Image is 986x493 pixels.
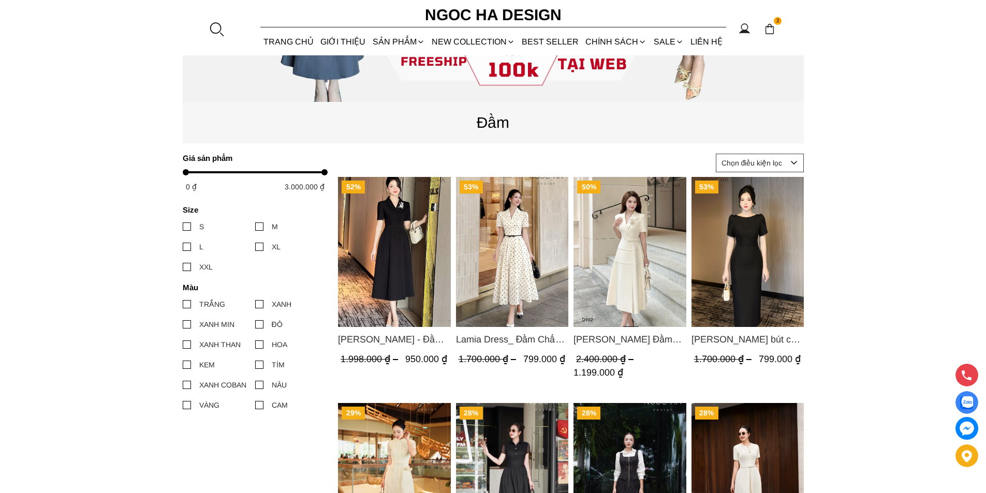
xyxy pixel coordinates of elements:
a: Product image - Alice Dress_Đầm bút chì ,tay nụ hồng ,bồng đầu tay màu đen D727 [691,177,804,327]
a: Link to Louisa Dress_ Đầm Cổ Vest Cài Hoa Tùng May Gân Nổi Kèm Đai Màu Bee D952 [573,332,686,347]
div: TRẮNG [199,298,225,310]
span: 0 ₫ [186,183,197,191]
div: M [272,221,278,232]
img: Display image [960,396,973,409]
a: Product image - Louisa Dress_ Đầm Cổ Vest Cài Hoa Tùng May Gân Nổi Kèm Đai Màu Bee D952 [573,177,686,327]
a: NEW COLLECTION [428,28,518,55]
img: Lamia Dress_ Đầm Chấm Bi Cổ Vest Màu Kem D1003 [455,177,568,327]
span: 1.998.000 ₫ [341,354,401,364]
div: XANH COBAN [199,379,246,391]
span: 2 [774,17,782,25]
span: 799.000 ₫ [758,354,800,364]
span: 799.000 ₫ [523,354,565,364]
div: TÍM [272,359,285,370]
div: KEM [199,359,215,370]
div: XANH [272,298,291,310]
div: ĐỎ [272,319,283,330]
img: Louisa Dress_ Đầm Cổ Vest Cài Hoa Tùng May Gân Nổi Kèm Đai Màu Bee D952 [573,177,686,327]
span: 950.000 ₫ [405,354,447,364]
span: Lamia Dress_ Đầm Chấm Bi Cổ Vest Màu Kem D1003 [455,332,568,347]
h4: Size [183,205,321,214]
h4: Màu [183,283,321,292]
span: [PERSON_NAME] - Đầm Vest Dáng Xòe Kèm Đai D713 [338,332,451,347]
a: BEST SELLER [519,28,582,55]
a: TRANG CHỦ [260,28,317,55]
img: img-CART-ICON-ksit0nf1 [764,23,775,35]
a: Product image - Irene Dress - Đầm Vest Dáng Xòe Kèm Đai D713 [338,177,451,327]
a: Ngoc Ha Design [416,3,571,27]
p: Đầm [183,110,804,135]
a: messenger [955,417,978,440]
div: Chính sách [582,28,650,55]
a: GIỚI THIỆU [317,28,369,55]
a: Link to Alice Dress_Đầm bút chì ,tay nụ hồng ,bồng đầu tay màu đen D727 [691,332,804,347]
div: XXL [199,261,213,273]
div: NÂU [272,379,287,391]
a: Link to Irene Dress - Đầm Vest Dáng Xòe Kèm Đai D713 [338,332,451,347]
div: VÀNG [199,399,219,411]
div: CAM [272,399,288,411]
div: HOA [272,339,287,350]
a: LIÊN HỆ [687,28,726,55]
span: 1.700.000 ₫ [694,354,754,364]
div: SẢN PHẨM [369,28,428,55]
div: L [199,241,203,252]
a: Product image - Lamia Dress_ Đầm Chấm Bi Cổ Vest Màu Kem D1003 [455,177,568,327]
div: XL [272,241,281,252]
span: 2.400.000 ₫ [576,354,636,364]
a: Display image [955,391,978,414]
div: XANH THAN [199,339,241,350]
h4: Giá sản phẩm [183,154,321,162]
a: Link to Lamia Dress_ Đầm Chấm Bi Cổ Vest Màu Kem D1003 [455,332,568,347]
a: SALE [650,28,687,55]
div: S [199,221,204,232]
span: [PERSON_NAME] Đầm Cổ Vest Cài Hoa Tùng May Gân Nổi Kèm Đai Màu Bee D952 [573,332,686,347]
div: XANH MIN [199,319,234,330]
span: [PERSON_NAME] bút chì ,tay nụ hồng ,bồng đầu tay màu đen D727 [691,332,804,347]
span: 3.000.000 ₫ [285,183,325,191]
img: Alice Dress_Đầm bút chì ,tay nụ hồng ,bồng đầu tay màu đen D727 [691,177,804,327]
span: 1.700.000 ₫ [458,354,518,364]
img: Irene Dress - Đầm Vest Dáng Xòe Kèm Đai D713 [338,177,451,327]
span: 1.199.000 ₫ [573,367,623,377]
